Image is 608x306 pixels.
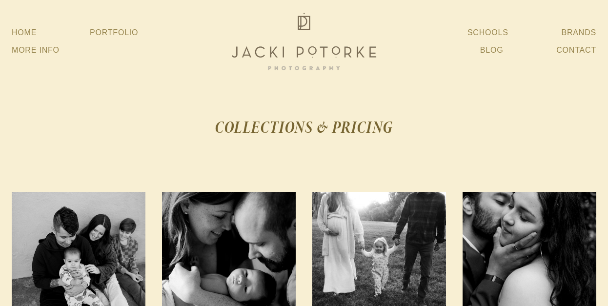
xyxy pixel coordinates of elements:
[12,41,60,59] a: More Info
[467,24,508,41] a: Schools
[12,24,37,41] a: Home
[90,28,138,37] a: Portfolio
[562,24,596,41] a: Brands
[556,41,596,59] a: Contact
[215,116,393,139] strong: COLLECTIONS & PRICING
[480,41,504,59] a: Blog
[226,10,382,73] img: Jacki Potorke Sacramento Family Photographer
